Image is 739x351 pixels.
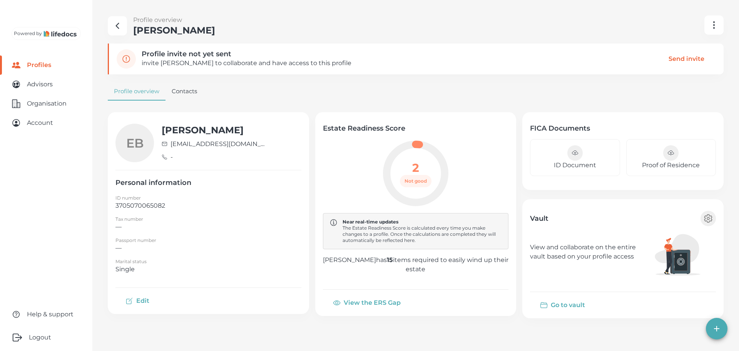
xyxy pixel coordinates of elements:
[115,265,301,274] p: Single
[642,161,700,170] p: Proof of Residence
[115,216,301,222] p: Tax number
[142,59,657,68] p: invite [PERSON_NAME] to collaborate and have access to this profile
[554,161,596,170] p: ID Document
[323,294,412,312] button: View the ERS Gap
[704,15,724,35] button: manage profiles
[171,139,267,149] a: [EMAIL_ADDRESS][DOMAIN_NAME]
[115,195,301,201] p: ID number
[706,318,727,339] button: lifedocs-speed-dial
[626,139,716,176] button: Proof of Residence
[323,255,509,274] p: [PERSON_NAME] has items required to easily wind up their estate
[412,161,419,175] h2: 2
[115,292,161,310] button: Edit
[387,256,393,264] b: 15
[115,222,301,232] p: —
[530,301,597,308] a: Go to vault
[108,82,166,101] button: Profile overview
[530,243,640,261] p: View and collaborate on the entire vault based on your profile access
[657,50,716,68] button: Send invite
[343,225,502,244] p: The Estate Readiness Score is calculated every time you make changes to a profile. Once the calcu...
[400,178,431,184] span: Not good
[162,124,267,136] h3: [PERSON_NAME]
[133,15,215,25] p: Profile overview
[343,219,502,225] p: Near real-time updates
[115,244,301,253] p: —
[323,124,509,133] h4: Estate Readiness Score
[530,124,716,133] h4: FICA Documents
[12,27,81,40] a: Powered by
[142,49,657,59] h4: Profile invite not yet sent
[171,153,173,162] a: -
[701,211,716,226] button: Setup vault
[115,237,301,244] p: Passport number
[530,296,597,314] button: Go to vault
[115,124,154,162] div: EB
[530,139,620,176] button: ID Document
[115,201,301,210] p: 3705070065082
[133,25,215,36] h3: [PERSON_NAME]
[115,178,301,187] h4: Personal information
[115,259,301,265] p: Marital status
[530,214,548,223] h4: Vault
[166,82,203,101] button: Contacts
